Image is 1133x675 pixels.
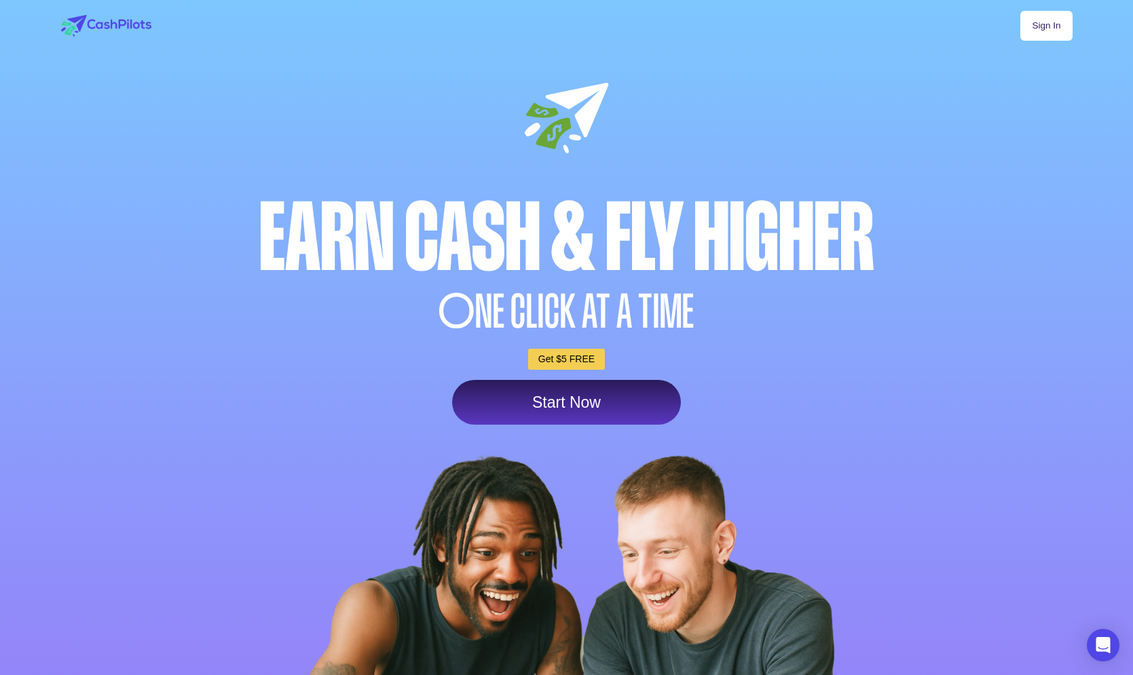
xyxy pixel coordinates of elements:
div: Open Intercom Messenger [1087,629,1119,661]
span: O [439,288,475,335]
div: Earn Cash & Fly higher [58,191,1076,285]
a: Sign In [1020,11,1072,41]
img: logo [61,15,151,37]
a: Start Now [452,380,681,425]
a: Get $5 FREE [528,349,605,370]
div: NE CLICK AT A TIME [58,288,1076,335]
